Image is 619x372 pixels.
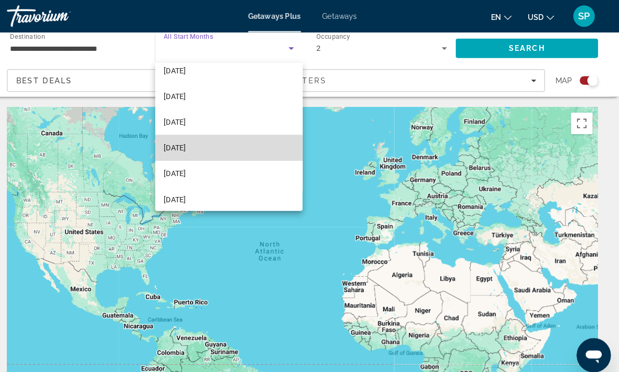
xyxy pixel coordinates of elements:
span: [DATE] [174,163,196,176]
span: [DATE] [174,62,196,75]
span: [DATE] [174,188,196,201]
span: [DATE] [174,87,196,100]
span: [DATE] [174,113,196,125]
span: [DATE] [174,138,196,150]
iframe: Button to launch messaging window [577,330,611,364]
